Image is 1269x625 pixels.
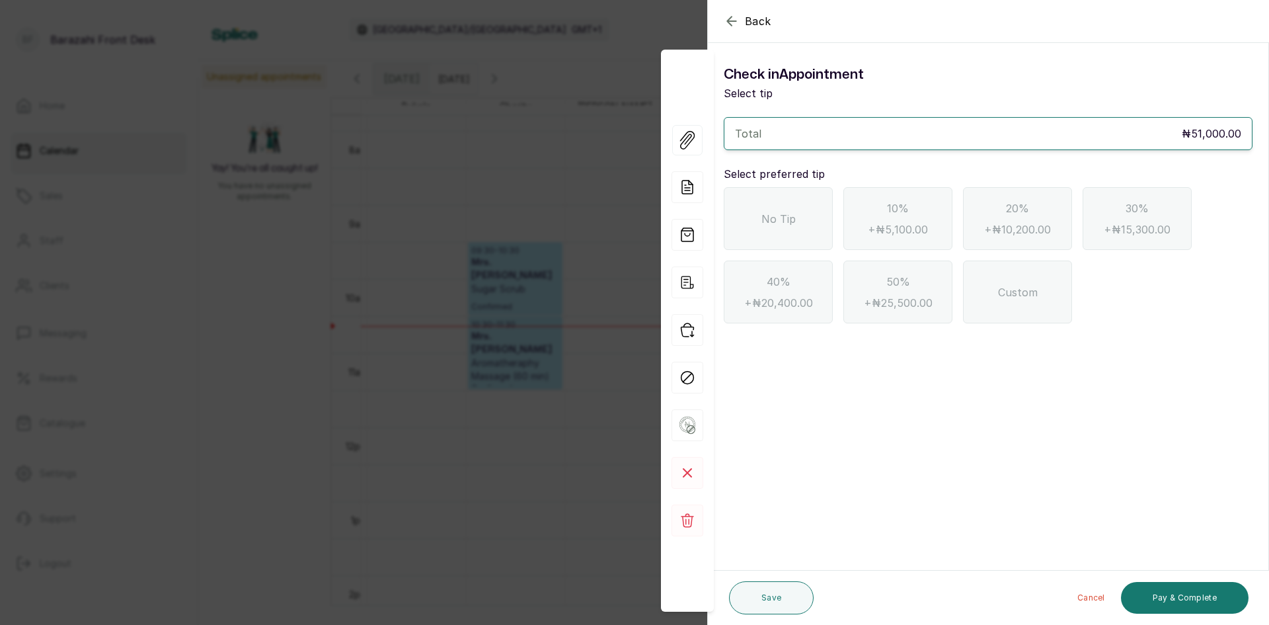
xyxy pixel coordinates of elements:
[724,85,988,101] p: Select tip
[724,64,988,85] h1: Check in Appointment
[1104,222,1171,237] span: + ₦15,300.00
[729,581,814,614] button: Save
[724,13,771,29] button: Back
[998,284,1038,300] span: Custom
[745,13,771,29] span: Back
[984,222,1051,237] span: + ₦10,200.00
[735,126,761,142] p: Total
[724,166,1252,182] p: Select preferred tip
[1121,582,1249,614] button: Pay & Complete
[864,295,933,311] span: + ₦25,500.00
[1067,582,1116,614] button: Cancel
[886,274,910,290] span: 50%
[767,274,790,290] span: 40%
[868,222,928,237] span: + ₦5,100.00
[887,200,909,216] span: 10%
[1126,200,1149,216] span: 30%
[1006,200,1029,216] span: 20%
[1182,126,1241,142] p: ₦51,000.00
[744,295,813,311] span: + ₦20,400.00
[761,211,796,227] span: No Tip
